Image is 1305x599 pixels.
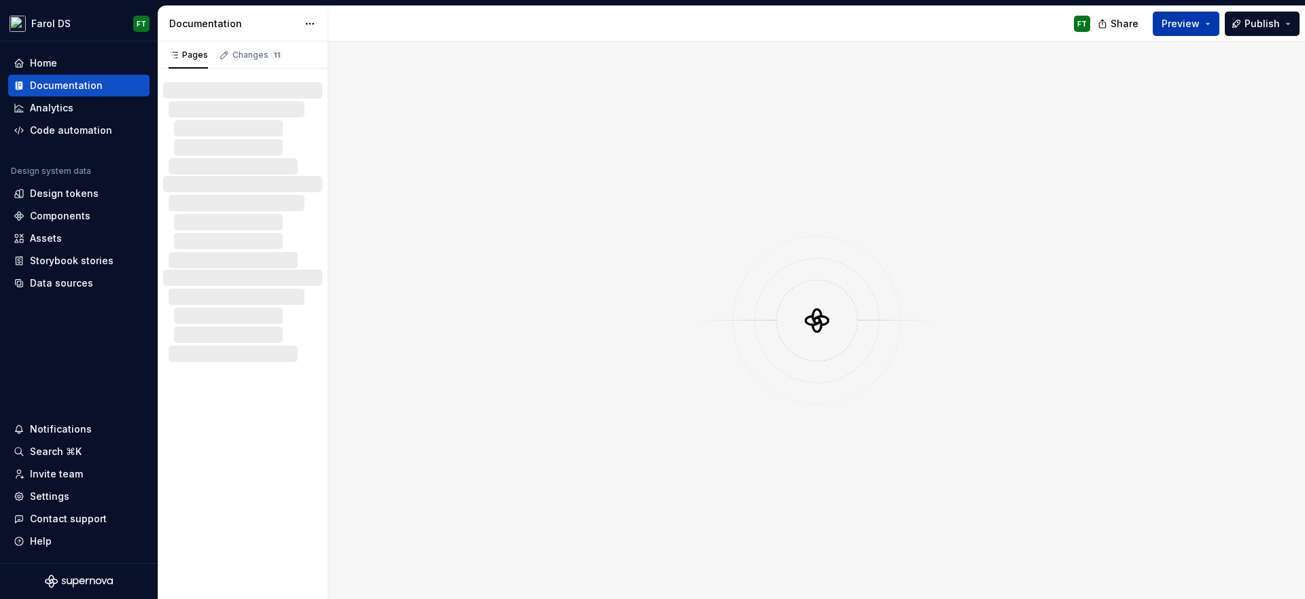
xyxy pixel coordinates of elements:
div: Components [30,209,90,223]
div: Data sources [30,276,93,290]
button: Help [8,530,150,552]
div: Contact support [30,512,107,526]
a: Components [8,205,150,227]
span: 11 [271,50,282,60]
div: Notifications [30,422,92,436]
a: Data sources [8,272,150,294]
div: Assets [30,232,62,245]
div: Design tokens [30,187,99,200]
div: Storybook stories [30,254,114,268]
div: Documentation [30,79,103,92]
div: Invite team [30,467,83,481]
button: Farol DSFT [3,9,155,38]
div: FT [1077,18,1087,29]
button: Search ⌘K [8,441,150,462]
div: FT [137,18,146,29]
a: Documentation [8,75,150,96]
button: Contact support [8,508,150,530]
div: Home [30,56,57,70]
span: Publish [1245,17,1280,31]
a: Assets [8,228,150,249]
a: Home [8,52,150,74]
a: Design tokens [8,183,150,204]
div: Design system data [11,166,91,177]
span: Preview [1162,17,1200,31]
span: Share [1111,17,1138,31]
button: Preview [1153,12,1219,36]
a: Storybook stories [8,250,150,272]
div: Documentation [169,17,298,31]
div: Search ⌘K [30,445,82,458]
div: Farol DS [31,17,71,31]
button: Share [1091,12,1147,36]
div: Help [30,534,52,548]
a: Code automation [8,120,150,141]
div: Changes [232,50,282,60]
img: ae17f213-8c73-43d8-ba6d-4a6fc89cf391.png [10,16,26,32]
svg: Supernova Logo [45,575,113,588]
button: Publish [1225,12,1300,36]
div: Pages [169,50,208,60]
div: Settings [30,490,69,503]
a: Analytics [8,97,150,119]
div: Code automation [30,124,112,137]
button: Notifications [8,418,150,440]
a: Settings [8,486,150,507]
div: Analytics [30,101,73,115]
a: Invite team [8,463,150,485]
